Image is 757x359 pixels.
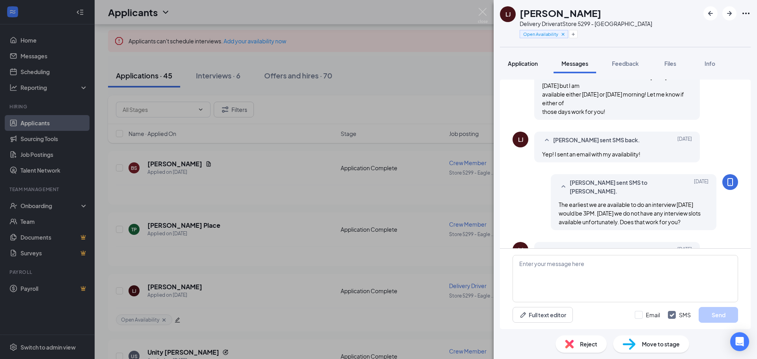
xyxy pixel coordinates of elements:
[542,151,640,158] span: Yep! I sent an email with my availability!
[730,332,749,351] div: Open Intercom Messenger
[642,340,680,348] span: Move to stage
[559,182,568,192] svg: SmallChevronUp
[694,178,709,195] span: [DATE]
[561,60,588,67] span: Messages
[725,177,735,187] svg: MobileSms
[722,6,736,20] button: ArrowRight
[553,136,640,145] span: [PERSON_NAME] sent SMS back.
[520,20,652,28] div: Delivery Driver at Store 5299 - [GEOGRAPHIC_DATA]
[706,9,715,18] svg: ArrowLeftNew
[580,340,597,348] span: Reject
[505,10,511,18] div: LJ
[518,136,523,143] div: LJ
[677,136,692,145] span: [DATE]
[523,31,558,37] span: Open Availability
[560,32,566,37] svg: Cross
[741,9,751,18] svg: Ellipses
[571,32,576,37] svg: Plus
[699,307,738,323] button: Send
[553,246,640,255] span: [PERSON_NAME] sent SMS back.
[508,60,538,67] span: Application
[518,246,523,254] div: LJ
[725,9,734,18] svg: ArrowRight
[612,60,639,67] span: Feedback
[520,6,601,20] h1: [PERSON_NAME]
[703,6,718,20] button: ArrowLeftNew
[705,60,715,67] span: Info
[542,246,552,255] svg: SmallChevronUp
[542,136,552,145] svg: SmallChevronUp
[664,60,676,67] span: Files
[559,201,701,225] span: The earliest we are available to do an interview [DATE] would be 3PM. [DATE] we do not have any i...
[542,73,684,115] span: Yeah I would love to do an interview! I work [DATE] and [DATE] but I am available either [DATE] o...
[519,311,527,319] svg: Pen
[569,30,578,38] button: Plus
[570,178,673,195] span: [PERSON_NAME] sent SMS to [PERSON_NAME].
[677,246,692,255] span: [DATE]
[513,307,573,323] button: Full text editorPen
